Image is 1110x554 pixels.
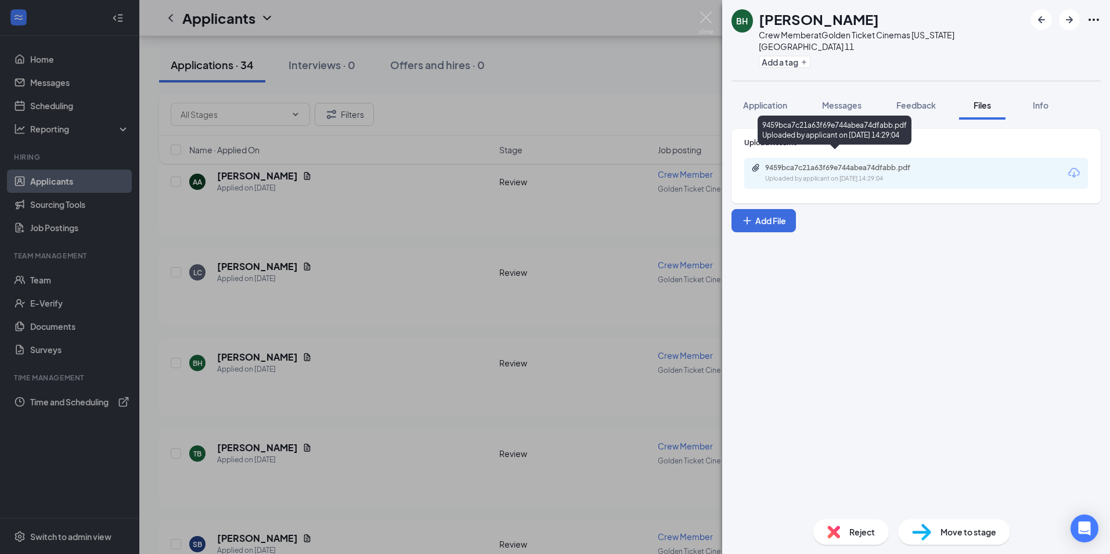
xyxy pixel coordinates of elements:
[1035,13,1048,27] svg: ArrowLeftNew
[1071,515,1098,542] div: Open Intercom Messenger
[759,9,879,29] h1: [PERSON_NAME]
[736,15,748,27] div: BH
[940,526,996,538] span: Move to stage
[1031,9,1052,30] button: ArrowLeftNew
[822,100,862,110] span: Messages
[896,100,936,110] span: Feedback
[731,209,796,232] button: Add FilePlus
[1062,13,1076,27] svg: ArrowRight
[1059,9,1080,30] button: ArrowRight
[765,174,939,184] div: Uploaded by applicant on [DATE] 14:29:04
[1033,100,1048,110] span: Info
[751,163,761,172] svg: Paperclip
[744,138,1088,148] div: Upload Resume
[974,100,991,110] span: Files
[765,163,928,172] div: 9459bca7c21a63f69e744abea74dfabb.pdf
[759,29,1025,52] div: Crew Member at Golden Ticket Cinemas [US_STATE][GEOGRAPHIC_DATA] 11
[801,59,808,66] svg: Plus
[849,526,875,538] span: Reject
[751,163,939,184] a: Paperclip9459bca7c21a63f69e744abea74dfabb.pdfUploaded by applicant on [DATE] 14:29:04
[1087,13,1101,27] svg: Ellipses
[758,116,911,145] div: 9459bca7c21a63f69e744abea74dfabb.pdf Uploaded by applicant on [DATE] 14:29:04
[759,56,810,68] button: PlusAdd a tag
[1067,166,1081,180] svg: Download
[741,215,753,226] svg: Plus
[743,100,787,110] span: Application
